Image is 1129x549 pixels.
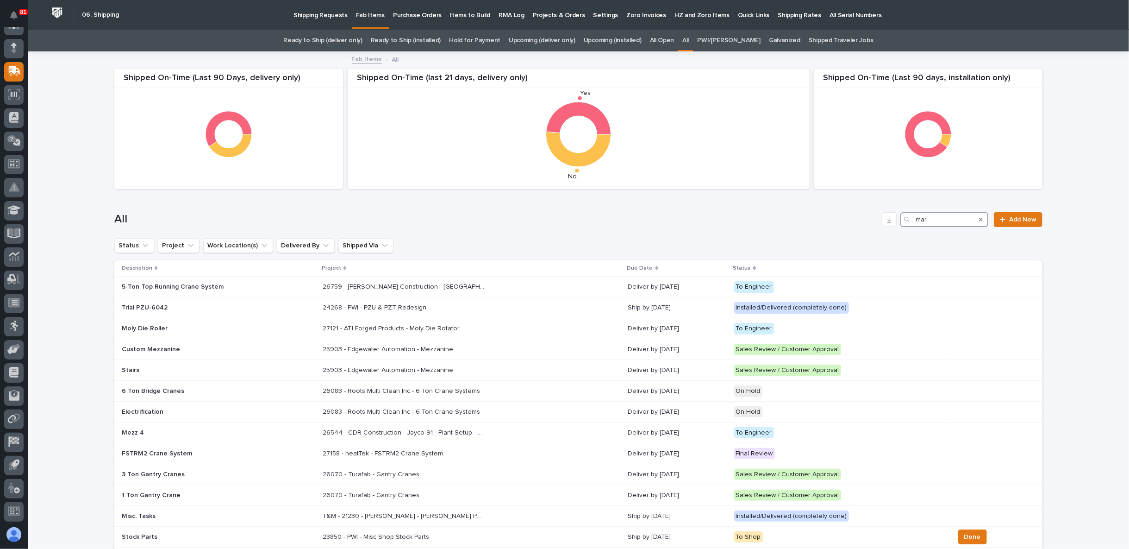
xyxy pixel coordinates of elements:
[122,325,284,333] p: Moly Die Roller
[628,366,727,374] p: Deliver by [DATE]
[114,464,1042,485] tr: 3 Ton Gantry Cranes26070 - Turafab - Gantry Cranes26070 - Turafab - Gantry Cranes Deliver by [DAT...
[158,238,200,253] button: Project
[814,73,1042,88] div: Shipped On-Time (Last 90 days, installation only)
[20,9,26,15] p: 81
[122,450,284,458] p: FSTRM2 Crane System
[4,525,24,544] button: users-avatar
[322,263,341,273] p: Project
[114,360,1042,381] tr: Stairs25903 - Edgewater Automation - Mezzanine25903 - Edgewater Automation - Mezzanine Deliver by...
[964,531,981,543] span: Done
[628,450,727,458] p: Deliver by [DATE]
[114,339,1042,360] tr: Custom Mezzanine25903 - Edgewater Automation - Mezzanine25903 - Edgewater Automation - Mezzanine ...
[352,53,382,64] a: Fab Items
[628,533,727,541] p: Ship by [DATE]
[114,423,1042,443] tr: Mezz 426544 - CDR Construction - Jayco 91 - Plant Setup - R726544 - CDR Construction - Jayco 91 -...
[114,485,1042,506] tr: 1 Ton Gantry Crane26070 - Turafab - Gantry Cranes26070 - Turafab - Gantry Cranes Deliver by [DATE...
[122,263,152,273] p: Description
[122,304,284,312] p: Trial PZU-6042
[323,531,431,541] p: 23850 - PWI - Misc Shop Stock Parts
[114,318,1042,339] tr: Moly Die Roller27121 - ATI Forged Products - Moly Die Rotator27121 - ATI Forged Products - Moly D...
[733,263,751,273] p: Status
[628,346,727,353] p: Deliver by [DATE]
[114,213,878,226] h1: All
[122,492,284,499] p: 1 Ton Gantry Crane
[628,512,727,520] p: Ship by [DATE]
[323,281,487,291] p: 26759 - Robinson Construction - Warsaw Public Works Street Department 5T Bridge Crane
[114,297,1042,318] tr: Trial PZU-604224268 - PWI - PZU & PZT Redesign24268 - PWI - PZU & PZT Redesign Ship by [DATE]Inst...
[734,385,762,397] div: On Hold
[628,325,727,333] p: Deliver by [DATE]
[114,402,1042,423] tr: Electrification26083 - Roots Multi Clean Inc - 6 Ton Crane Systems26083 - Roots Multi Clean Inc -...
[323,365,455,374] p: 25903 - Edgewater Automation - Mezzanine
[371,30,441,51] a: Ready to Ship (installed)
[734,490,841,501] div: Sales Review / Customer Approval
[809,30,873,51] a: Shipped Traveler Jobs
[114,73,343,88] div: Shipped On-Time (Last 90 Days, delivery only)
[958,530,987,544] button: Done
[392,54,399,64] p: All
[449,30,500,51] a: Hold for Payment
[122,346,284,353] p: Custom Mezzanine
[734,448,775,460] div: Final Review
[122,429,284,437] p: Mezz 4
[584,30,642,51] a: Upcoming (installed)
[682,30,689,51] a: All
[323,511,487,520] p: T&M - 21230 - [PERSON_NAME] - [PERSON_NAME] Personal Projects
[628,492,727,499] p: Deliver by [DATE]
[122,366,284,374] p: Stairs
[122,283,284,291] p: 5-Ton Top Running Crane System
[82,11,119,19] h2: 06. Shipping
[994,212,1042,227] a: Add New
[628,471,727,479] p: Deliver by [DATE]
[323,427,487,437] p: 26544 - CDR Construction - Jayco 91 - Plant Setup - R7
[323,406,482,416] p: 26083 - Roots Multi Clean Inc - 6 Ton Crane Systems
[122,533,284,541] p: Stock Parts
[114,238,154,253] button: Status
[628,387,727,395] p: Deliver by [DATE]
[122,471,284,479] p: 3 Ton Gantry Cranes
[323,323,462,333] p: 27121 - ATI Forged Products - Moly Die Rotator
[734,511,849,522] div: Installed/Delivered (completely done)
[628,304,727,312] p: Ship by [DATE]
[49,4,66,21] img: Workspace Logo
[12,11,24,26] div: Notifications81
[734,406,762,418] div: On Hold
[769,30,800,51] a: Galvanized
[114,443,1042,464] tr: FSTRM2 Crane System27158 - heatTek - FSTRM2 Crane System27158 - heatTek - FSTRM2 Crane System Del...
[568,173,577,180] text: No
[650,30,674,51] a: All Open
[580,90,591,96] text: Yes
[323,469,421,479] p: 26070 - Turafab - Gantry Cranes
[4,6,24,25] button: Notifications
[697,30,761,51] a: PWI/[PERSON_NAME]
[628,429,727,437] p: Deliver by [DATE]
[1009,216,1036,223] span: Add New
[122,512,284,520] p: Misc. Tasks
[900,212,988,227] input: Search
[627,263,653,273] p: Due Date
[734,427,774,439] div: To Engineer
[734,281,774,293] div: To Engineer
[323,385,482,395] p: 26083 - Roots Multi Clean Inc - 6 Ton Crane Systems
[114,527,1042,548] tr: Stock Parts23850 - PWI - Misc Shop Stock Parts23850 - PWI - Misc Shop Stock Parts Ship by [DATE]T...
[114,277,1042,297] tr: 5-Ton Top Running Crane System26759 - [PERSON_NAME] Construction - [GEOGRAPHIC_DATA] Department 5...
[114,381,1042,402] tr: 6 Ton Bridge Cranes26083 - Roots Multi Clean Inc - 6 Ton Crane Systems26083 - Roots Multi Clean I...
[628,283,727,291] p: Deliver by [DATE]
[338,238,393,253] button: Shipped Via
[734,531,763,543] div: To Shop
[734,302,849,314] div: Installed/Delivered (completely done)
[323,302,428,312] p: 24268 - PWI - PZU & PZT Redesign
[734,323,774,334] div: To Engineer
[734,469,841,480] div: Sales Review / Customer Approval
[323,490,421,499] p: 26070 - Turafab - Gantry Cranes
[323,448,445,458] p: 27158 - heatTek - FSTRM2 Crane System
[283,30,362,51] a: Ready to Ship (deliver only)
[734,365,841,376] div: Sales Review / Customer Approval
[277,238,335,253] button: Delivered By
[122,387,284,395] p: 6 Ton Bridge Cranes
[203,238,273,253] button: Work Location(s)
[114,506,1042,527] tr: Misc. TasksT&M - 21230 - [PERSON_NAME] - [PERSON_NAME] Personal ProjectsT&M - 21230 - [PERSON_NAM...
[348,73,810,88] div: Shipped On-Time (last 21 days, delivery only)
[509,30,575,51] a: Upcoming (deliver only)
